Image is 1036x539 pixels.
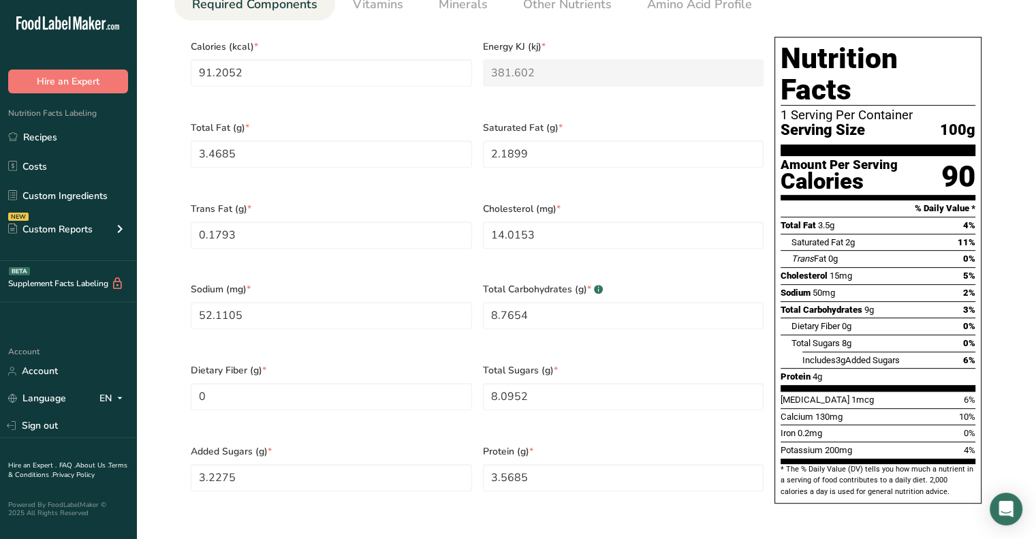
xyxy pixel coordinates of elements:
span: Dietary Fiber [791,321,840,331]
span: 50mg [813,288,835,298]
span: 10% [959,412,975,422]
span: [MEDICAL_DATA] [781,395,849,405]
span: Protein (g) [483,444,764,459]
section: * The % Daily Value (DV) tells you how much a nutrient in a serving of food contributes to a dail... [781,464,975,497]
a: Terms & Conditions . [8,461,127,480]
span: 6% [963,355,975,365]
span: 9g [864,305,874,315]
button: Hire an Expert [8,70,128,93]
span: Sodium [781,288,811,298]
span: Total Carbohydrates [781,305,862,315]
span: 5% [963,271,975,281]
a: FAQ . [59,461,76,470]
span: Fat [791,253,826,264]
span: Added Sugars (g) [191,444,472,459]
span: 0g [828,253,838,264]
section: % Daily Value * [781,200,975,217]
span: Total Fat [781,220,816,230]
span: Calories (kcal) [191,40,472,54]
i: Trans [791,253,814,264]
span: 0% [964,428,975,438]
span: Iron [781,428,796,438]
span: Saturated Fat (g) [483,121,764,135]
span: Protein [781,371,811,382]
a: About Us . [76,461,108,470]
span: 0% [963,321,975,331]
span: 15mg [830,271,852,281]
div: Calories [781,172,898,191]
span: 2% [963,288,975,298]
span: Total Fat (g) [191,121,472,135]
span: 3.5g [818,220,834,230]
span: 0% [963,338,975,348]
a: Hire an Expert . [8,461,57,470]
span: Energy KJ (kj) [483,40,764,54]
span: 0% [963,253,975,264]
span: Includes Added Sugars [802,355,900,365]
span: 0g [842,321,851,331]
div: Custom Reports [8,222,93,236]
span: 6% [964,395,975,405]
span: 8g [842,338,851,348]
span: Trans Fat (g) [191,202,472,216]
span: 3g [836,355,845,365]
span: Total Sugars (g) [483,363,764,378]
span: Total Sugars [791,338,840,348]
span: Dietary Fiber (g) [191,363,472,378]
span: 0.2mg [798,428,822,438]
span: 100g [940,122,975,139]
div: BETA [9,267,30,275]
span: Serving Size [781,122,865,139]
div: 1 Serving Per Container [781,108,975,122]
span: Total Carbohydrates (g) [483,282,764,296]
span: Saturated Fat [791,237,843,247]
span: 1mcg [851,395,874,405]
span: 130mg [815,412,843,422]
span: Calcium [781,412,813,422]
div: Powered By FoodLabelMaker © 2025 All Rights Reserved [8,501,128,517]
span: 4% [963,220,975,230]
a: Language [8,386,66,410]
span: Cholesterol (mg) [483,202,764,216]
span: 2g [845,237,855,247]
span: 11% [958,237,975,247]
span: 3% [963,305,975,315]
div: Open Intercom Messenger [990,493,1022,525]
span: Cholesterol [781,271,828,281]
h1: Nutrition Facts [781,43,975,106]
span: 200mg [825,445,852,455]
span: Sodium (mg) [191,282,472,296]
div: NEW [8,213,29,221]
span: 4% [964,445,975,455]
div: Amount Per Serving [781,159,898,172]
a: Privacy Policy [52,470,95,480]
span: Potassium [781,445,823,455]
div: 90 [941,159,975,195]
span: 4g [813,371,822,382]
div: EN [99,390,128,407]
